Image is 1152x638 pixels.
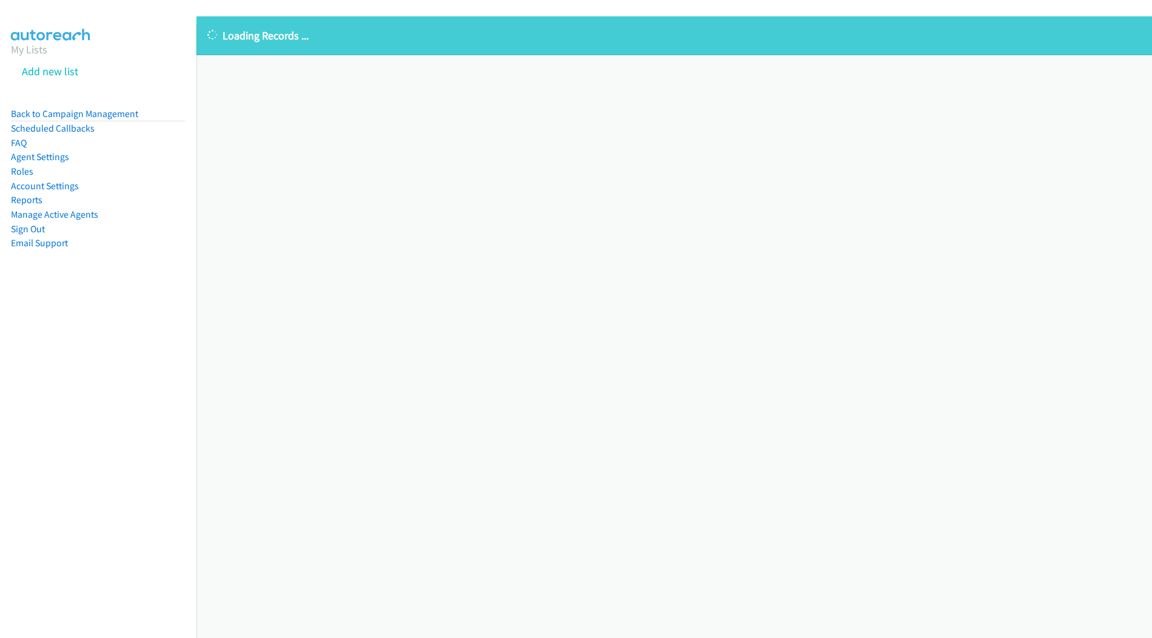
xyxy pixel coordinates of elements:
[11,237,68,249] a: Email Support
[11,166,33,177] a: Roles
[207,27,1141,44] p: Loading Records ...
[11,108,138,119] a: Back to Campaign Management
[11,194,42,206] a: Reports
[11,180,79,192] a: Account Settings
[11,209,98,220] a: Manage Active Agents
[22,64,78,78] a: Add new list
[11,223,45,235] a: Sign Out
[11,137,27,149] a: FAQ
[11,42,47,56] a: My Lists
[11,123,95,134] a: Scheduled Callbacks
[11,151,69,163] a: Agent Settings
